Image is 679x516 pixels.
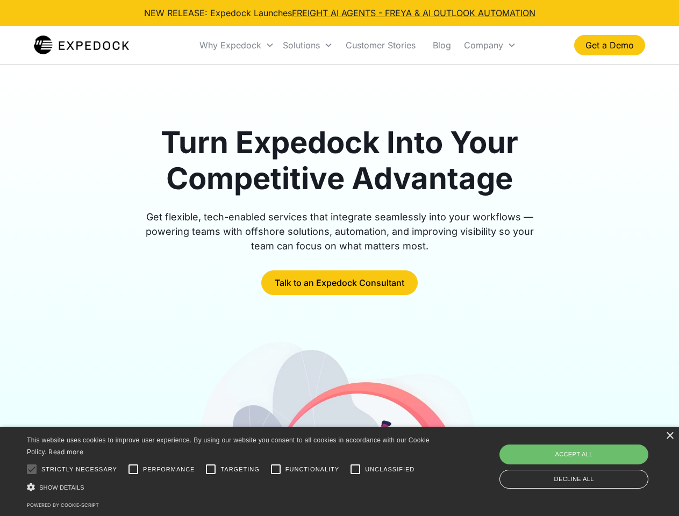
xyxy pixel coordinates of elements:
[143,465,195,474] span: Performance
[424,27,460,63] a: Blog
[337,27,424,63] a: Customer Stories
[283,40,320,51] div: Solutions
[133,210,546,253] div: Get flexible, tech-enabled services that integrate seamlessly into your workflows — powering team...
[500,400,679,516] iframe: Chat Widget
[48,448,83,456] a: Read more
[278,27,337,63] div: Solutions
[41,465,117,474] span: Strictly necessary
[27,502,99,508] a: Powered by cookie-script
[285,465,339,474] span: Functionality
[39,484,84,491] span: Show details
[574,35,645,55] a: Get a Demo
[261,270,418,295] a: Talk to an Expedock Consultant
[34,34,129,56] img: Expedock Logo
[292,8,535,18] a: FREIGHT AI AGENTS - FREYA & AI OUTLOOK AUTOMATION
[464,40,503,51] div: Company
[34,34,129,56] a: home
[27,436,430,456] span: This website uses cookies to improve user experience. By using our website you consent to all coo...
[460,27,520,63] div: Company
[144,6,535,19] div: NEW RELEASE: Expedock Launches
[133,125,546,197] h1: Turn Expedock Into Your Competitive Advantage
[27,482,433,493] div: Show details
[199,40,261,51] div: Why Expedock
[365,465,414,474] span: Unclassified
[195,27,278,63] div: Why Expedock
[220,465,259,474] span: Targeting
